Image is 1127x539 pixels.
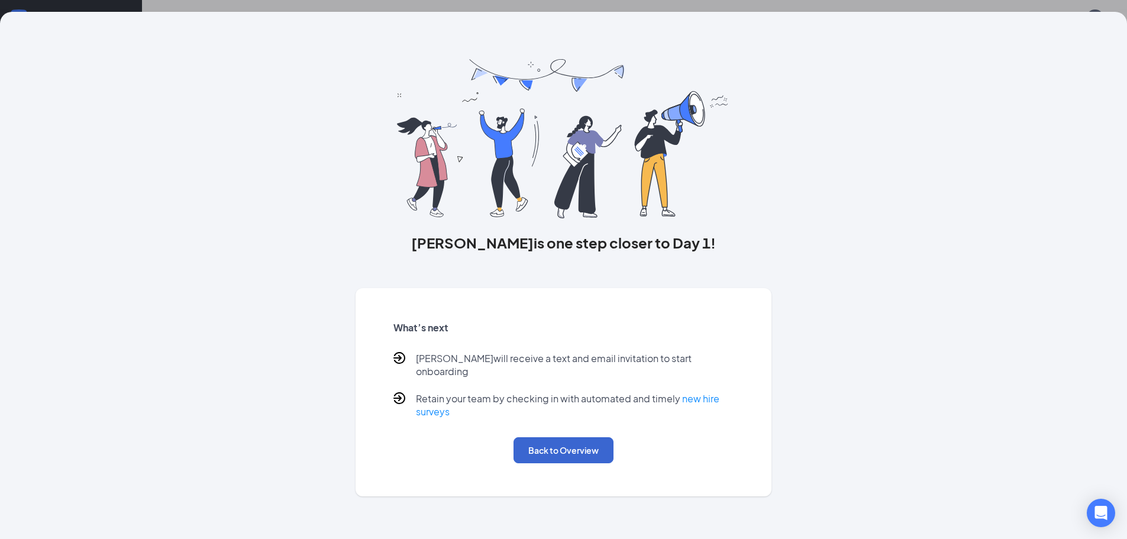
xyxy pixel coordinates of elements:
[416,352,734,378] p: [PERSON_NAME] will receive a text and email invitation to start onboarding
[416,392,719,418] a: new hire surveys
[1087,499,1115,527] div: Open Intercom Messenger
[356,233,772,253] h3: [PERSON_NAME] is one step closer to Day 1!
[397,59,730,218] img: you are all set
[416,392,734,418] p: Retain your team by checking in with automated and timely
[393,321,734,334] h5: What’s next
[514,437,613,463] button: Back to Overview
